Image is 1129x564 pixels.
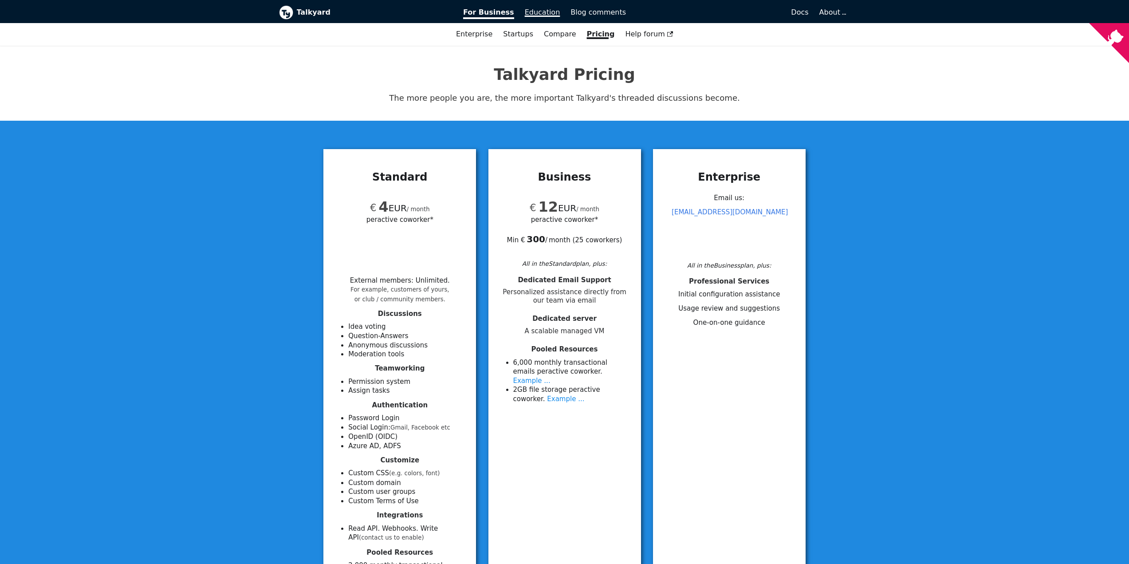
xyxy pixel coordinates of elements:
[620,27,678,42] a: Help forum
[334,548,465,557] h4: Pooled Resources
[513,358,630,386] li: 6 ,000 monthly transactional emails per active coworker .
[348,322,465,331] li: Idea voting
[547,395,584,403] a: Example ...
[378,198,388,215] span: 4
[513,385,630,403] li: 2 GB file storage per active coworker .
[499,327,630,335] span: A scalable managed VM
[350,286,449,303] small: For example, customers of yours, or club / community members.
[525,8,560,16] span: Education
[544,30,576,38] a: Compare
[334,401,465,410] h4: Authentication
[791,8,808,16] span: Docs
[279,5,451,20] a: Talkyard logoTalkyard
[570,8,626,16] span: Blog comments
[458,5,519,20] a: For Business
[527,234,545,245] b: 300
[348,341,465,350] li: Anonymous discussions
[279,5,293,20] img: Talkyard logo
[359,534,424,541] small: (contact us to enable)
[498,27,539,42] a: Startups
[565,5,631,20] a: Blog comments
[664,304,795,313] li: Usage review and suggestions
[513,377,551,385] a: Example ...
[334,170,465,184] h3: Standard
[463,8,514,19] span: For Business
[664,277,795,286] h4: Professional Services
[530,202,536,213] span: €
[664,290,795,299] li: Initial configuration assistance
[334,364,465,373] h4: Teamworking
[576,206,599,213] small: / month
[348,423,465,433] li: Social Login:
[348,487,465,497] li: Custom user groups
[389,470,440,477] small: (e.g. colors, font)
[334,456,465,465] h4: Customize
[538,198,558,215] span: 12
[664,318,795,327] li: One-on-one guidance
[348,377,465,387] li: Permission system
[664,260,795,270] div: All in the Business plan, plus:
[297,7,451,18] b: Talkyard
[370,203,407,213] span: EUR
[499,345,630,354] h4: Pooled Resources
[499,288,630,305] span: Personalized assistance directly from our team via email
[518,276,611,284] span: Dedicated Email Support
[631,5,814,20] a: Docs
[819,8,845,16] a: About
[348,331,465,341] li: Question-Answers
[531,214,598,225] span: per active coworker*
[532,315,597,323] span: Dedicated server
[348,442,465,451] li: Azure AD, ADFS
[350,276,450,303] li: External members : Unlimited .
[348,469,465,478] li: Custom CSS
[348,350,465,359] li: Moderation tools
[664,191,795,258] div: Email us:
[279,65,850,84] h1: Talkyard Pricing
[499,225,630,245] div: Min € / month ( 25 coworkers )
[664,170,795,184] h3: Enterprise
[348,524,465,543] li: Read API. Webhooks. Write API
[519,5,566,20] a: Education
[499,259,630,268] div: All in the Standard plan, plus:
[625,30,673,38] span: Help forum
[499,170,630,184] h3: Business
[348,478,465,488] li: Custom domain
[334,310,465,318] h4: Discussions
[582,27,620,42] a: Pricing
[348,386,465,395] li: Assign tasks
[348,414,465,423] li: Password Login
[334,511,465,520] h4: Integrations
[348,432,465,442] li: OpenID (OIDC)
[672,208,788,216] a: [EMAIL_ADDRESS][DOMAIN_NAME]
[451,27,498,42] a: Enterprise
[348,497,465,506] li: Custom Terms of Use
[370,202,377,213] span: €
[407,206,430,213] small: / month
[279,91,850,105] p: The more people you are, the more important Talkyard's threaded discussions become.
[390,424,450,431] small: Gmail, Facebook etc
[366,214,433,225] span: per active coworker*
[530,203,576,213] span: EUR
